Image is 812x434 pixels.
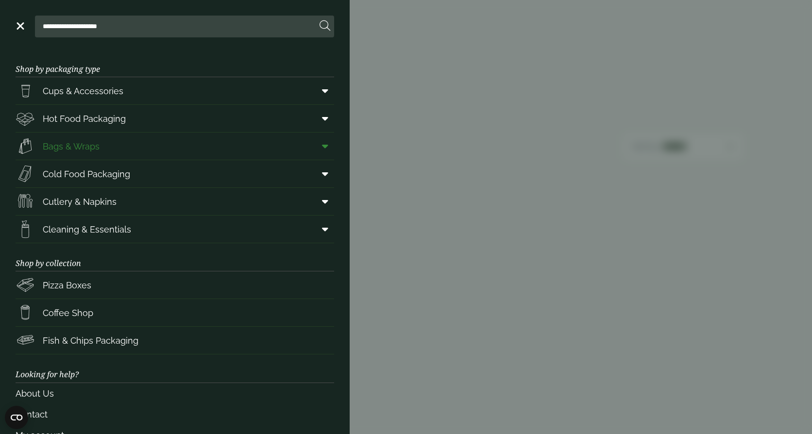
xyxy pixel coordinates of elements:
[16,136,35,156] img: Paper_carriers.svg
[16,275,35,295] img: Pizza_boxes.svg
[5,406,28,429] button: Open CMP widget
[16,219,35,239] img: open-wipe.svg
[16,404,334,425] a: Contact
[16,327,334,354] a: Fish & Chips Packaging
[43,279,91,292] span: Pizza Boxes
[16,105,334,132] a: Hot Food Packaging
[16,49,334,77] h3: Shop by packaging type
[16,216,334,243] a: Cleaning & Essentials
[16,192,35,211] img: Cutlery.svg
[43,195,117,208] span: Cutlery & Napkins
[16,77,334,104] a: Cups & Accessories
[43,306,93,319] span: Coffee Shop
[16,81,35,100] img: PintNhalf_cup.svg
[16,331,35,350] img: FishNchip_box.svg
[16,303,35,322] img: HotDrink_paperCup.svg
[16,271,334,299] a: Pizza Boxes
[16,188,334,215] a: Cutlery & Napkins
[43,112,126,125] span: Hot Food Packaging
[43,223,131,236] span: Cleaning & Essentials
[43,140,100,153] span: Bags & Wraps
[16,133,334,160] a: Bags & Wraps
[16,383,334,404] a: About Us
[16,109,35,128] img: Deli_box.svg
[16,243,334,271] h3: Shop by collection
[16,299,334,326] a: Coffee Shop
[43,167,130,181] span: Cold Food Packaging
[16,164,35,184] img: Sandwich_box.svg
[43,334,138,347] span: Fish & Chips Packaging
[43,84,123,98] span: Cups & Accessories
[16,160,334,187] a: Cold Food Packaging
[16,354,334,383] h3: Looking for help?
